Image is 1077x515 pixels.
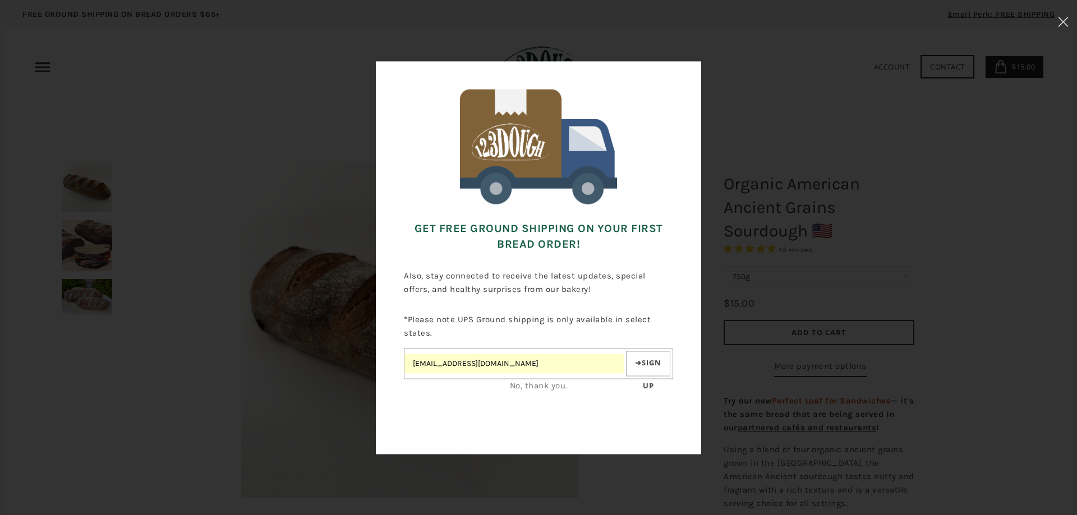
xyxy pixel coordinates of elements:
[404,304,673,401] div: *Please note UPS Ground shipping is only available in select states.
[404,354,624,373] input: Email address
[404,212,673,261] h3: Get FREE Ground Shipping on Your First Bread Order!
[460,89,617,204] img: 123Dough Bakery Free Shipping for First Time Customers
[510,381,568,391] a: No, thank you.
[626,351,670,376] button: Sign up
[404,261,673,304] p: Also, stay connected to receive the latest updates, special offers, and healthy surprises from ou...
